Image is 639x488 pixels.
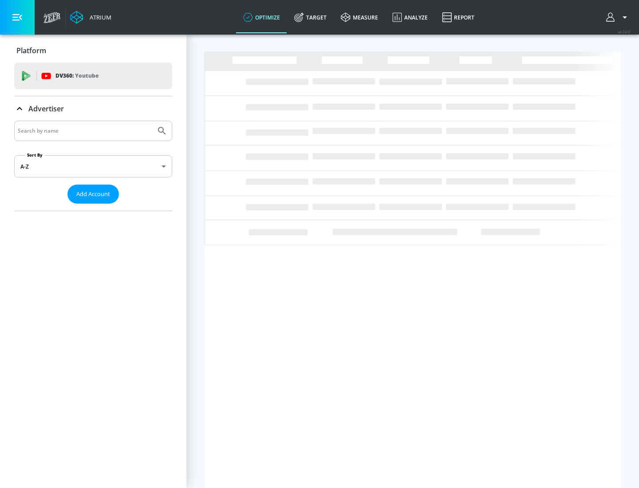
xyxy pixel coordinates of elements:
span: v 4.24.0 [618,29,630,34]
div: Platform [14,38,172,63]
nav: list of Advertiser [14,204,172,211]
a: Target [287,1,334,33]
button: Add Account [67,185,119,204]
a: optimize [236,1,287,33]
a: Analyze [385,1,435,33]
p: Platform [16,46,46,55]
span: Add Account [76,189,110,199]
a: Report [435,1,481,33]
div: Advertiser [14,121,172,211]
div: Advertiser [14,96,172,121]
div: Atrium [86,13,111,21]
p: Advertiser [28,104,64,114]
input: Search by name [18,125,152,137]
a: measure [334,1,385,33]
a: Atrium [70,11,111,24]
div: A-Z [14,155,172,177]
div: DV360: Youtube [14,63,172,89]
label: Sort By [25,152,44,158]
p: DV360: [55,71,99,81]
p: Youtube [75,71,99,80]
